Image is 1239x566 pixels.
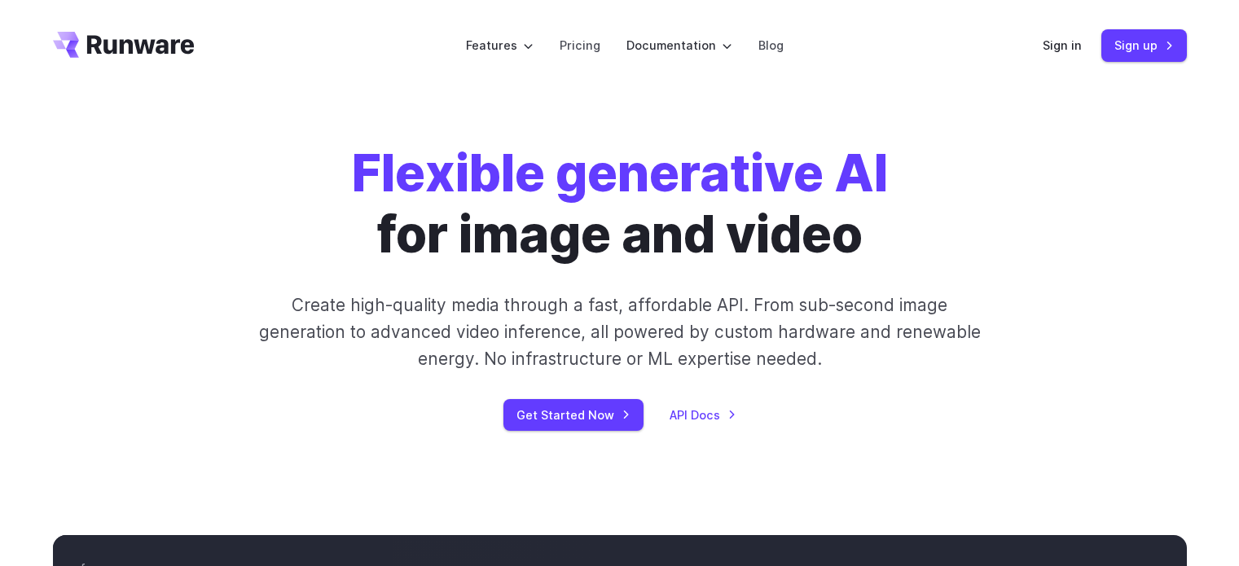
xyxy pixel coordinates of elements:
[352,143,888,265] h1: for image and video
[466,36,534,55] label: Features
[503,399,644,431] a: Get Started Now
[53,32,195,58] a: Go to /
[257,292,982,373] p: Create high-quality media through a fast, affordable API. From sub-second image generation to adv...
[670,406,736,424] a: API Docs
[626,36,732,55] label: Documentation
[1101,29,1187,61] a: Sign up
[352,143,888,204] strong: Flexible generative AI
[1043,36,1082,55] a: Sign in
[560,36,600,55] a: Pricing
[758,36,784,55] a: Blog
